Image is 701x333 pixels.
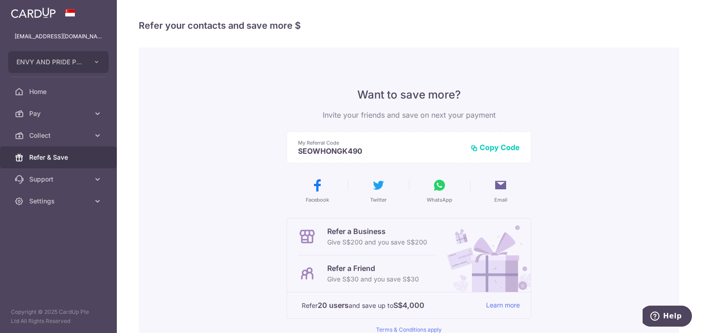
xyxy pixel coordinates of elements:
[393,300,424,311] strong: S$4,000
[327,226,427,237] p: Refer a Business
[15,32,102,41] p: [EMAIL_ADDRESS][DOMAIN_NAME]
[427,196,452,203] span: WhatsApp
[376,326,442,333] a: Terms & Conditions apply
[290,178,344,203] button: Facebook
[327,274,419,285] p: Give S$30 and you save S$30
[287,109,531,120] p: Invite your friends and save on next your payment
[413,178,466,203] button: WhatsApp
[298,139,463,146] p: My Referral Code
[21,6,39,15] span: Help
[327,263,419,274] p: Refer a Friend
[474,178,528,203] button: Email
[11,7,56,18] img: CardUp
[318,300,349,311] strong: 20 users
[306,196,329,203] span: Facebook
[139,18,679,33] h4: Refer your contacts and save more $
[287,88,531,102] p: Want to save more?
[643,306,692,328] iframe: Opens a widget where you can find more information
[29,175,89,184] span: Support
[16,57,84,67] span: ENVY AND PRIDE PTE. LTD.
[29,131,89,140] span: Collect
[486,300,520,311] a: Learn more
[439,219,531,292] img: Refer
[351,178,405,203] button: Twitter
[298,146,463,156] p: SEOWHONGK490
[302,300,479,311] p: Refer and save up to
[471,143,520,152] button: Copy Code
[370,196,387,203] span: Twitter
[327,237,427,248] p: Give S$200 and you save S$200
[29,109,89,118] span: Pay
[494,196,507,203] span: Email
[29,153,89,162] span: Refer & Save
[8,51,109,73] button: ENVY AND PRIDE PTE. LTD.
[29,197,89,206] span: Settings
[29,87,89,96] span: Home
